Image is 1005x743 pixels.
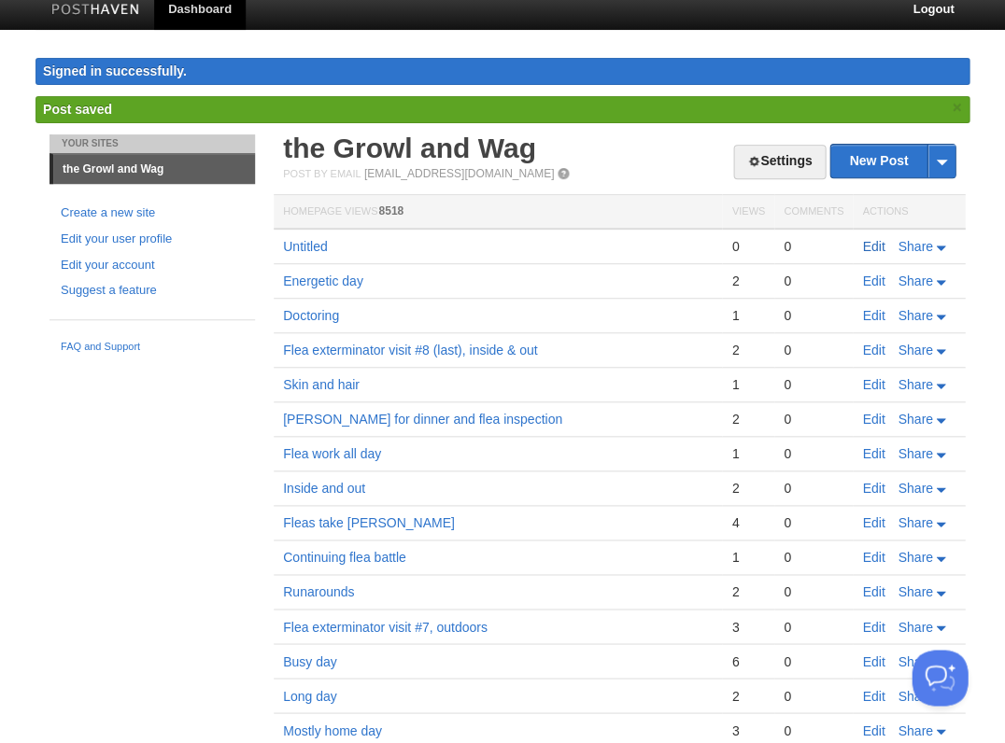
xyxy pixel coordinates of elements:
[784,514,843,531] div: 0
[784,618,843,635] div: 0
[784,722,843,738] div: 0
[862,273,885,288] a: Edit
[731,652,764,669] div: 6
[61,203,244,223] a: Create a new site
[862,481,885,496] a: Edit
[862,619,885,634] a: Edit
[283,168,361,179] span: Post by Email
[35,58,970,85] div: Signed in successfully.
[731,411,764,428] div: 2
[784,549,843,566] div: 0
[898,722,932,737] span: Share
[774,195,853,230] th: Comments
[43,102,112,117] span: Post saved
[862,412,885,427] a: Edit
[898,584,932,599] span: Share
[862,653,885,668] a: Edit
[830,145,955,177] a: New Post
[61,230,244,249] a: Edit your user profile
[784,307,843,324] div: 0
[283,308,339,323] a: Doctoring
[733,145,826,179] a: Settings
[784,583,843,600] div: 0
[731,238,764,255] div: 0
[912,650,968,706] iframe: Help Scout Beacon - Open
[722,195,773,230] th: Views
[283,239,327,254] a: Untitled
[898,550,932,565] span: Share
[731,307,764,324] div: 1
[898,515,932,530] span: Share
[731,583,764,600] div: 2
[731,549,764,566] div: 1
[731,514,764,531] div: 4
[283,515,455,530] a: Fleas take [PERSON_NAME]
[731,376,764,393] div: 1
[283,481,365,496] a: Inside and out
[731,342,764,358] div: 2
[862,308,885,323] a: Edit
[61,281,244,301] a: Suggest a feature
[862,446,885,461] a: Edit
[283,722,382,737] a: Mostly home day
[898,308,932,323] span: Share
[784,238,843,255] div: 0
[948,96,965,119] a: ×
[898,239,932,254] span: Share
[898,273,932,288] span: Share
[898,446,932,461] span: Share
[283,446,381,461] a: Flea work all day
[784,411,843,428] div: 0
[731,445,764,462] div: 1
[898,619,932,634] span: Share
[53,154,255,184] a: the Growl and Wag
[784,342,843,358] div: 0
[731,618,764,635] div: 3
[50,134,255,153] li: Your Sites
[898,653,932,668] span: Share
[784,687,843,704] div: 0
[283,653,337,668] a: Busy day
[862,239,885,254] a: Edit
[283,133,536,163] a: the Growl and Wag
[61,339,244,356] a: FAQ and Support
[283,550,406,565] a: Continuing flea battle
[283,619,488,634] a: Flea exterminator visit #7, outdoors
[862,688,885,703] a: Edit
[862,722,885,737] a: Edit
[378,204,403,217] span: 8518
[898,343,932,357] span: Share
[364,167,554,180] a: [EMAIL_ADDRESS][DOMAIN_NAME]
[283,412,562,427] a: [PERSON_NAME] for dinner and flea inspection
[898,481,932,496] span: Share
[862,584,885,599] a: Edit
[283,273,363,288] a: Energetic day
[731,722,764,738] div: 3
[784,652,843,669] div: 0
[862,550,885,565] a: Edit
[898,412,932,427] span: Share
[862,515,885,530] a: Edit
[283,688,337,703] a: Long day
[853,195,965,230] th: Actions
[283,343,537,357] a: Flea exterminator visit #8 (last), inside & out
[898,377,932,392] span: Share
[274,195,722,230] th: Homepage Views
[784,376,843,393] div: 0
[731,273,764,289] div: 2
[61,256,244,275] a: Edit your account
[862,343,885,357] a: Edit
[784,445,843,462] div: 0
[898,688,932,703] span: Share
[731,687,764,704] div: 2
[283,584,354,599] a: Runarounds
[731,480,764,497] div: 2
[51,4,140,18] img: Posthaven-bar
[862,377,885,392] a: Edit
[784,480,843,497] div: 0
[784,273,843,289] div: 0
[283,377,360,392] a: Skin and hair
